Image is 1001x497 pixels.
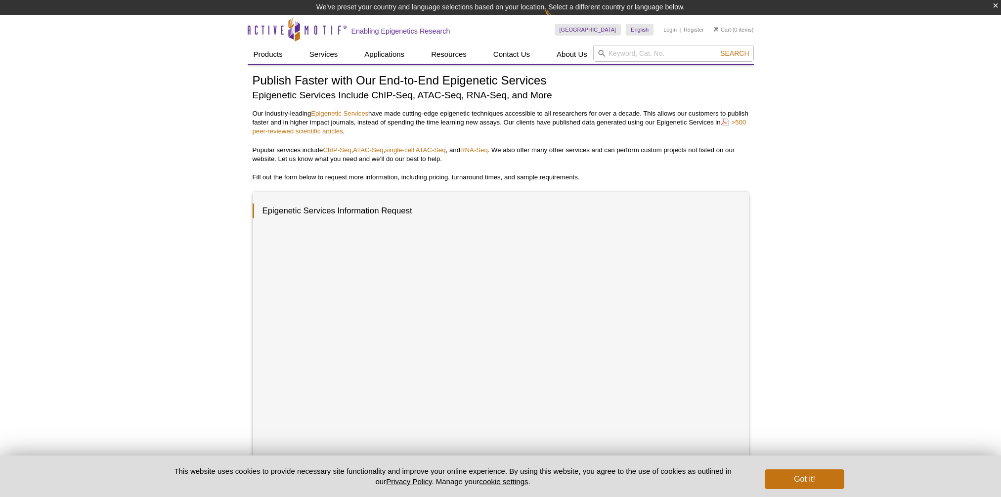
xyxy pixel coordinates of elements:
button: Got it! [765,469,844,489]
button: cookie settings [479,477,528,486]
a: Register [684,26,704,33]
h1: Publish Faster with Our End-to-End Epigenetic Services [253,74,749,88]
a: Products [248,45,289,64]
a: Login [663,26,677,33]
a: [GEOGRAPHIC_DATA] [555,24,621,36]
p: Our industry-leading have made cutting-edge epigenetic techniques accessible to all researchers f... [253,109,749,136]
h3: Epigenetic Services Information Request [253,204,739,218]
h2: Enabling Epigenetics Research [351,27,450,36]
a: >500 peer-reviewed scientific articles [253,118,746,136]
img: Change Here [544,7,570,31]
p: Fill out the form below to request more information, including pricing, turnaround times, and sam... [253,173,749,182]
a: About Us [551,45,593,64]
a: ChIP-Seq [323,146,351,154]
a: English [626,24,653,36]
a: Privacy Policy [386,477,432,486]
li: | [680,24,681,36]
p: Popular services include , , , and . We also offer many other services and can perform custom pro... [253,146,749,164]
a: Services [304,45,344,64]
a: Contact Us [487,45,536,64]
a: ATAC-Seq [353,146,383,154]
button: Search [717,49,752,58]
a: Applications [358,45,410,64]
h2: Epigenetic Services Include ChIP-Seq, ATAC-Seq, RNA-Seq, and More [253,88,749,102]
a: Cart [714,26,731,33]
li: (0 items) [714,24,754,36]
span: Search [720,49,749,57]
a: single-cell ATAC-Seq [385,146,446,154]
a: Resources [425,45,473,64]
a: RNA-Seq [460,146,488,154]
input: Keyword, Cat. No. [593,45,754,62]
p: This website uses cookies to provide necessary site functionality and improve your online experie... [157,466,749,487]
img: Your Cart [714,27,718,32]
a: Epigenetic Services [311,110,368,117]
